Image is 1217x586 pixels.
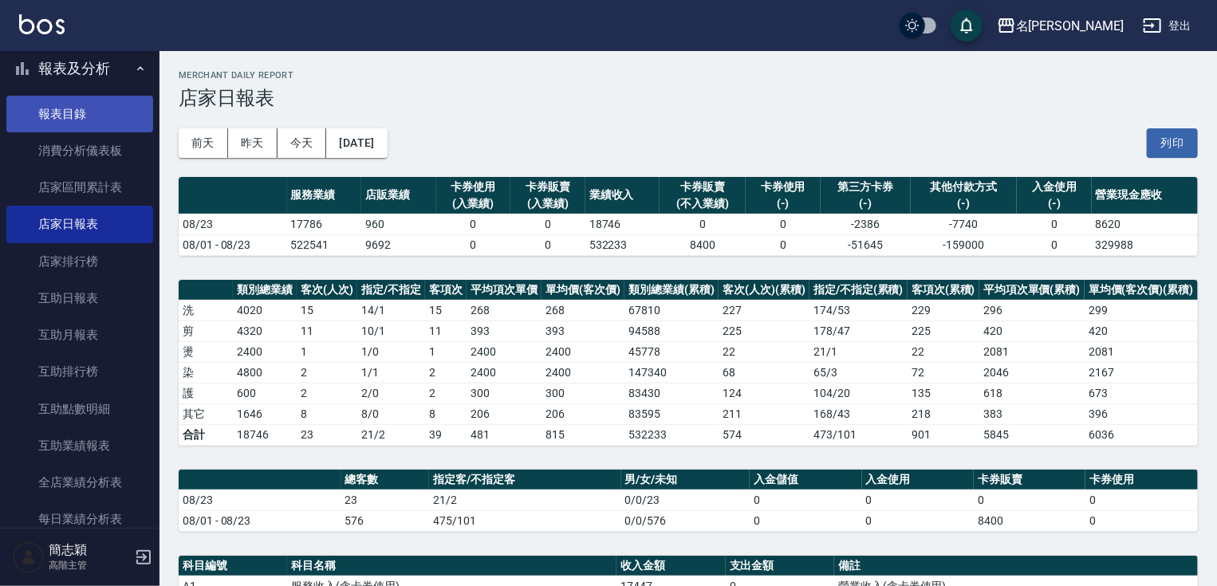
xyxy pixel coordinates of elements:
td: 574 [719,424,809,445]
td: 420 [979,321,1085,341]
td: 0 [436,234,511,255]
td: 2400 [542,341,624,362]
div: 第三方卡券 [825,179,907,195]
td: 206 [467,403,542,424]
td: 0 [510,214,585,234]
td: 393 [542,321,624,341]
td: 8 [425,403,467,424]
td: -7740 [911,214,1017,234]
td: 2081 [1085,341,1198,362]
div: 名[PERSON_NAME] [1016,16,1124,36]
td: 0 [1017,234,1092,255]
td: 227 [719,300,809,321]
a: 店家排行榜 [6,243,153,280]
td: 475/101 [429,510,620,531]
td: 1 [425,341,467,362]
td: 901 [908,424,979,445]
td: 104 / 20 [809,383,908,403]
td: 洗 [179,300,233,321]
td: 2400 [542,362,624,383]
a: 互助月報表 [6,317,153,353]
h5: 簡志穎 [49,542,130,558]
td: 300 [467,383,542,403]
td: 135 [908,383,979,403]
td: 576 [341,510,430,531]
td: -2386 [821,214,911,234]
a: 消費分析儀表板 [6,132,153,169]
p: 高階主管 [49,558,130,572]
a: 每日業績分析表 [6,501,153,537]
td: 0 [750,510,861,531]
td: 15 [425,300,467,321]
td: 168 / 43 [809,403,908,424]
td: 2 [297,383,357,403]
th: 客項次(累積) [908,280,979,301]
td: 473/101 [809,424,908,445]
button: save [951,10,983,41]
div: 其他付款方式 [915,179,1013,195]
td: 296 [979,300,1085,321]
div: (-) [750,195,817,212]
a: 店家區間累計表 [6,169,153,206]
td: 2400 [467,362,542,383]
th: 店販業績 [361,177,436,214]
td: 299 [1085,300,1198,321]
td: 2 [297,362,357,383]
td: 0 [1017,214,1092,234]
td: 0 [746,234,821,255]
th: 客次(人次)(累積) [719,280,809,301]
th: 科目名稱 [287,556,616,576]
td: 0 [436,214,511,234]
td: 合計 [179,424,233,445]
div: 卡券使用 [750,179,817,195]
th: 收入金額 [616,556,725,576]
td: 4800 [233,362,297,383]
th: 單均價(客次價)(累積) [1085,280,1198,301]
td: 83595 [624,403,719,424]
div: (-) [1021,195,1088,212]
td: 72 [908,362,979,383]
td: 83430 [624,383,719,403]
th: 類別總業績 [233,280,297,301]
td: 229 [908,300,979,321]
td: 420 [1085,321,1198,341]
td: 300 [542,383,624,403]
td: 532233 [585,234,660,255]
a: 互助排行榜 [6,353,153,390]
td: 532233 [624,424,719,445]
td: 0 [974,490,1085,510]
td: 2400 [233,341,297,362]
img: Logo [19,14,65,34]
th: 營業現金應收 [1092,177,1198,214]
div: 卡券販賣 [514,179,581,195]
td: 23 [341,490,430,510]
td: 65 / 3 [809,362,908,383]
td: 2081 [979,341,1085,362]
td: 17786 [287,214,362,234]
td: -159000 [911,234,1017,255]
a: 互助點數明細 [6,391,153,427]
td: 23 [297,424,357,445]
td: 0 [750,490,861,510]
td: -51645 [821,234,911,255]
th: 科目編號 [179,556,287,576]
td: 0 [510,234,585,255]
td: 0 [862,490,974,510]
td: 21/2 [357,424,425,445]
th: 類別總業績(累積) [624,280,719,301]
td: 174 / 53 [809,300,908,321]
button: [DATE] [326,128,387,158]
td: 2400 [467,341,542,362]
td: 39 [425,424,467,445]
div: 入金使用 [1021,179,1088,195]
div: (-) [915,195,1013,212]
table: a dense table [179,470,1198,532]
td: 673 [1085,383,1198,403]
td: 4320 [233,321,297,341]
div: 卡券使用 [440,179,507,195]
td: 0 [660,214,746,234]
td: 1 / 0 [357,341,425,362]
td: 08/01 - 08/23 [179,234,287,255]
td: 燙 [179,341,233,362]
td: 0 [862,510,974,531]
